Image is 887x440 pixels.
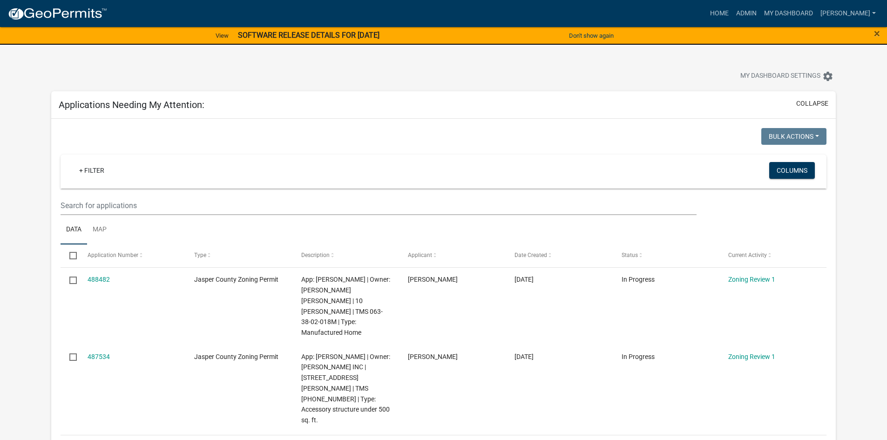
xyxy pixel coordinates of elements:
button: collapse [796,99,828,108]
button: Don't show again [565,28,617,43]
span: Jasper County Zoning Permit [194,276,278,283]
span: My Dashboard Settings [740,71,820,82]
datatable-header-cell: Type [185,244,292,267]
span: Jasper County Zoning Permit [194,353,278,360]
a: 488482 [88,276,110,283]
button: Bulk Actions [761,128,826,145]
h5: Applications Needing My Attention: [59,99,204,110]
span: App: Elizabeth lile-pajon | Owner: HERNANDEZ EMMANUEL MARTINEZ | 10 ASHTON PL | TMS 063-38-02-018... [301,276,390,336]
a: Data [61,215,87,245]
a: [PERSON_NAME] [817,5,880,22]
span: Applicant [408,252,432,258]
span: In Progress [622,353,655,360]
span: Type [194,252,206,258]
span: Date Created [515,252,547,258]
span: 10/06/2025 [515,276,534,283]
span: App: Lisa Johnston | Owner: D R HORTON INC | 186 CASTLE HILL Rd | TMS 091-02-00-173 | Type: Acces... [301,353,390,424]
a: Zoning Review 1 [728,276,775,283]
input: Search for applications [61,196,696,215]
a: My Dashboard [760,5,817,22]
a: Map [87,215,112,245]
span: In Progress [622,276,655,283]
datatable-header-cell: Description [292,244,399,267]
button: Columns [769,162,815,179]
span: Current Activity [728,252,767,258]
span: × [874,27,880,40]
button: Close [874,28,880,39]
datatable-header-cell: Status [613,244,719,267]
datatable-header-cell: Current Activity [719,244,826,267]
datatable-header-cell: Application Number [79,244,185,267]
span: Description [301,252,330,258]
span: Application Number [88,252,138,258]
strong: SOFTWARE RELEASE DETAILS FOR [DATE] [238,31,379,40]
a: + Filter [72,162,112,179]
datatable-header-cell: Select [61,244,78,267]
span: Bobbie kemmerlin [408,276,458,283]
a: View [212,28,232,43]
a: Admin [732,5,760,22]
a: Home [706,5,732,22]
datatable-header-cell: Date Created [506,244,612,267]
a: 487534 [88,353,110,360]
a: Zoning Review 1 [728,353,775,360]
i: settings [822,71,833,82]
button: My Dashboard Settingssettings [733,67,841,85]
span: Lisa Johnston [408,353,458,360]
datatable-header-cell: Applicant [399,244,506,267]
span: Status [622,252,638,258]
span: 10/03/2025 [515,353,534,360]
